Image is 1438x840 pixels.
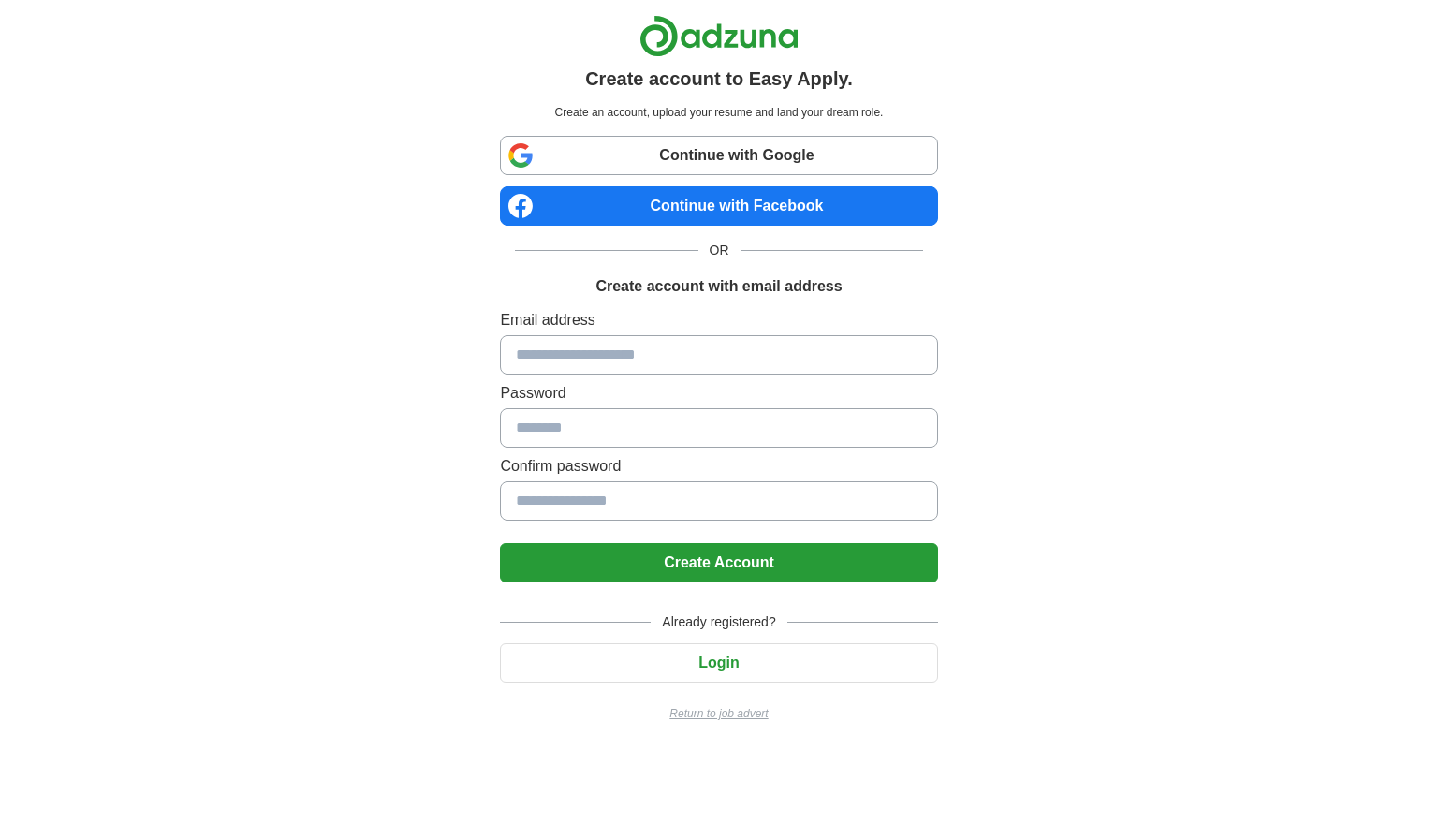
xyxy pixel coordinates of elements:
a: Continue with Facebook [500,186,937,226]
a: Return to job advert [500,705,937,722]
p: Create an account, upload your resume and land your dream role. [504,104,933,121]
h1: Create account to Easy Apply. [585,65,853,93]
button: Create Account [500,543,937,582]
a: Continue with Google [500,136,937,175]
img: Adzuna logo [639,15,799,57]
button: Login [500,643,937,683]
label: Email address [500,309,937,332]
label: Password [500,382,937,405]
span: OR [698,241,741,260]
h1: Create account with email address [595,275,842,298]
label: Confirm password [500,455,937,478]
a: Login [500,655,937,671]
span: Already registered? [651,612,786,632]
